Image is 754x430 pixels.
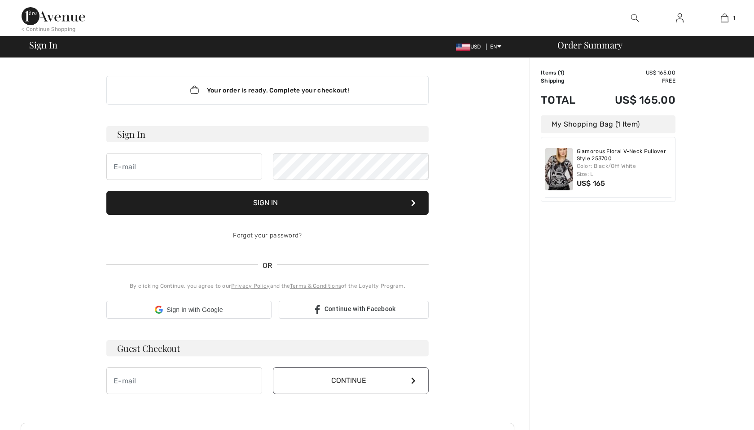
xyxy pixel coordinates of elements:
div: < Continue Shopping [22,25,76,33]
h3: Guest Checkout [106,340,429,356]
img: My Info [676,13,684,23]
td: Shipping [541,77,590,85]
div: Color: Black/Off White Size: L [577,162,672,178]
span: 1 [560,70,562,76]
span: Sign In [29,40,57,49]
a: Forgot your password? [233,232,302,239]
h3: Sign In [106,126,429,142]
img: Glamorous Floral V-Neck Pullover Style 253700 [545,148,573,190]
a: Terms & Conditions [290,283,341,289]
div: Your order is ready. Complete your checkout! [106,76,429,105]
td: Free [590,77,675,85]
a: Sign In [669,13,691,24]
span: US$ 165 [577,179,605,188]
td: Items ( ) [541,69,590,77]
td: US$ 165.00 [590,85,675,115]
div: My Shopping Bag (1 Item) [541,115,675,133]
div: Order Summary [547,40,749,49]
img: US Dollar [456,44,470,51]
span: USD [456,44,485,50]
img: search the website [631,13,639,23]
div: By clicking Continue, you agree to our and the of the Loyalty Program. [106,282,429,290]
span: Sign in with Google [167,305,223,315]
img: My Bag [721,13,728,23]
div: Sign in with Google [106,301,272,319]
a: 1 [702,13,746,23]
button: Sign In [106,191,429,215]
td: US$ 165.00 [590,69,675,77]
input: E-mail [106,367,262,394]
td: Total [541,85,590,115]
img: 1ère Avenue [22,7,85,25]
span: 1 [733,14,735,22]
span: Continue with Facebook [324,305,396,312]
span: OR [258,260,277,271]
a: Continue with Facebook [279,301,429,319]
span: EN [490,44,501,50]
button: Continue [273,367,429,394]
a: Privacy Policy [231,283,270,289]
input: E-mail [106,153,262,180]
a: Glamorous Floral V-Neck Pullover Style 253700 [577,148,672,162]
